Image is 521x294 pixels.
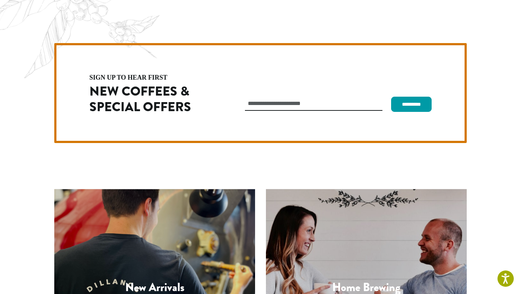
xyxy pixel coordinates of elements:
[89,74,214,81] h4: sign up to hear first
[89,84,214,115] h2: New Coffees & Special Offers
